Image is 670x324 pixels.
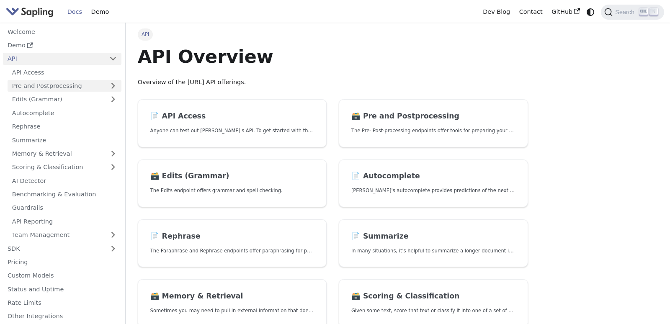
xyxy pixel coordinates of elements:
nav: Breadcrumbs [138,28,528,40]
a: Dev Blog [478,5,514,18]
h2: Autocomplete [351,172,515,181]
a: Demo [87,5,113,18]
a: API [3,53,105,65]
a: Rephrase [8,121,121,133]
h2: Summarize [351,232,515,241]
a: 🗃️ Pre and PostprocessingThe Pre- Post-processing endpoints offer tools for preparing your text d... [339,99,528,147]
a: GitHub [547,5,584,18]
span: Search [613,9,639,15]
a: Autocomplete [8,107,121,119]
p: The Paraphrase and Rephrase endpoints offer paraphrasing for particular styles. [150,247,314,255]
h2: Pre and Postprocessing [351,112,515,121]
a: Custom Models [3,270,121,282]
a: AI Detector [8,175,121,187]
p: The Edits endpoint offers grammar and spell checking. [150,187,314,195]
p: Given some text, score that text or classify it into one of a set of pre-specified categories. [351,307,515,315]
a: Status and Uptime [3,283,121,295]
a: Docs [63,5,87,18]
a: Summarize [8,134,121,146]
a: 📄️ SummarizeIn many situations, it's helpful to summarize a longer document into a shorter, more ... [339,219,528,267]
a: Scoring & Classification [8,161,121,173]
a: 🗃️ Edits (Grammar)The Edits endpoint offers grammar and spell checking. [138,159,327,208]
p: In many situations, it's helpful to summarize a longer document into a shorter, more easily diges... [351,247,515,255]
button: Collapse sidebar category 'API' [105,53,121,65]
a: API Reporting [8,215,121,227]
h1: API Overview [138,45,528,68]
h2: API Access [150,112,314,121]
a: Sapling.ai [6,6,57,18]
a: Demo [3,39,121,51]
a: Pre and Postprocessing [8,80,121,92]
button: Search (Ctrl+K) [601,5,664,20]
a: 📄️ API AccessAnyone can test out [PERSON_NAME]'s API. To get started with the API, simply: [138,99,327,147]
a: Rate Limits [3,297,121,309]
h2: Rephrase [150,232,314,241]
a: 📄️ Autocomplete[PERSON_NAME]'s autocomplete provides predictions of the next few characters or words [339,159,528,208]
a: Edits (Grammar) [8,93,121,105]
button: Expand sidebar category 'SDK' [105,242,121,255]
a: SDK [3,242,105,255]
a: Welcome [3,26,121,38]
img: Sapling.ai [6,6,54,18]
p: Sapling's autocomplete provides predictions of the next few characters or words [351,187,515,195]
p: The Pre- Post-processing endpoints offer tools for preparing your text data for ingestation as we... [351,127,515,135]
p: Sometimes you may need to pull in external information that doesn't fit in the context size of an... [150,307,314,315]
p: Overview of the [URL] API offerings. [138,77,528,87]
a: Memory & Retrieval [8,148,121,160]
button: Switch between dark and light mode (currently system mode) [585,6,597,18]
a: Contact [515,5,547,18]
span: API [138,28,153,40]
h2: Edits (Grammar) [150,172,314,181]
a: Benchmarking & Evaluation [8,188,121,201]
a: Other Integrations [3,310,121,322]
kbd: K [649,8,658,15]
p: Anyone can test out Sapling's API. To get started with the API, simply: [150,127,314,135]
a: API Access [8,66,121,78]
h2: Memory & Retrieval [150,292,314,301]
a: Pricing [3,256,121,268]
a: 📄️ RephraseThe Paraphrase and Rephrase endpoints offer paraphrasing for particular styles. [138,219,327,267]
h2: Scoring & Classification [351,292,515,301]
a: Guardrails [8,202,121,214]
a: Team Management [8,229,121,241]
